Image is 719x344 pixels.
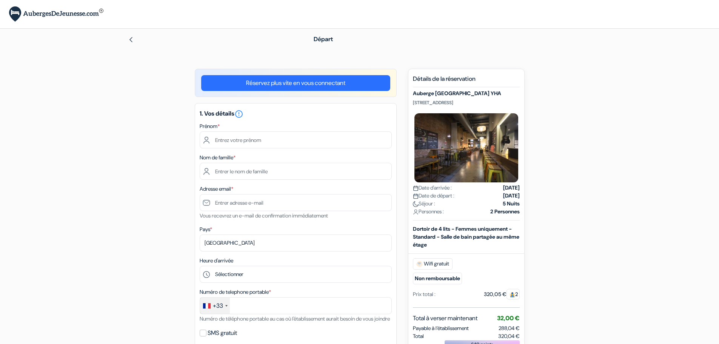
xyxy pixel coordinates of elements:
[413,332,424,340] span: Total
[200,225,212,233] label: Pays
[234,110,243,117] a: error_outline
[213,301,223,310] div: +33
[413,193,419,199] img: calendar.svg
[503,192,520,200] strong: [DATE]
[200,122,220,130] label: Prénom
[413,192,454,200] span: Date de départ :
[413,258,453,270] span: Wifi gratuit
[234,110,243,119] i: error_outline
[497,314,520,322] span: 32,00 €
[128,37,134,43] img: left_arrow.svg
[413,185,419,191] img: calendar.svg
[201,75,390,91] a: Réservez plus vite en vous connectant
[413,184,452,192] span: Date d'arrivée :
[200,110,392,119] h5: 1. Vos détails
[200,185,233,193] label: Adresse email
[200,288,271,296] label: Numéro de telephone portable
[200,154,236,162] label: Nom de famille
[416,261,422,267] img: free_wifi.svg
[484,290,520,298] div: 320,05 €
[413,209,419,215] img: user_icon.svg
[413,100,520,106] p: [STREET_ADDRESS]
[498,332,520,340] span: 320,04 €
[200,212,328,219] small: Vous recevrez un e-mail de confirmation immédiatement
[208,328,237,338] label: SMS gratuit
[200,298,230,314] div: France: +33
[9,6,103,22] img: AubergesDeJeunesse.com
[413,290,436,298] div: Prix total :
[200,163,392,180] input: Entrer le nom de famille
[200,315,390,322] small: Numéro de téléphone portable au cas où l'établissement aurait besoin de vous joindre
[413,273,462,284] small: Non remboursable
[413,208,444,216] span: Personnes :
[413,90,520,97] h5: Auberge [GEOGRAPHIC_DATA] YHA
[200,131,392,148] input: Entrez votre prénom
[503,200,520,208] strong: 5 Nuits
[413,200,435,208] span: Séjour :
[507,289,520,299] span: 2
[510,292,515,298] img: guest.svg
[503,184,520,192] strong: [DATE]
[413,324,469,332] span: Payable à l’établissement
[413,225,519,248] b: Dortoir de 4 lits - Femmes uniquement - Standard - Salle de bain partagée au même étage
[413,201,419,207] img: moon.svg
[490,208,520,216] strong: 2 Personnes
[200,194,392,211] input: Entrer adresse e-mail
[314,35,333,43] span: Départ
[499,325,520,332] span: 288,04 €
[200,257,233,265] label: Heure d'arrivée
[413,314,477,323] span: Total à verser maintenant
[413,75,520,87] h5: Détails de la réservation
